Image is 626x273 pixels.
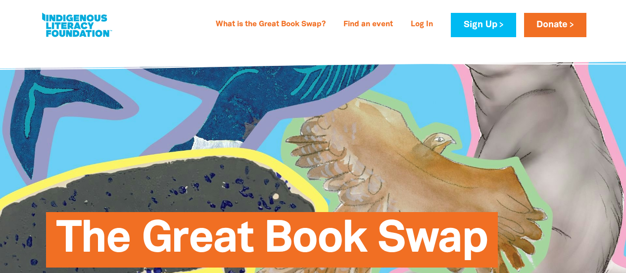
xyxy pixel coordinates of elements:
a: Log In [405,17,439,33]
span: The Great Book Swap [56,219,488,268]
a: Find an event [337,17,399,33]
a: Sign Up [451,13,516,37]
a: What is the Great Book Swap? [210,17,332,33]
a: Donate [524,13,586,37]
